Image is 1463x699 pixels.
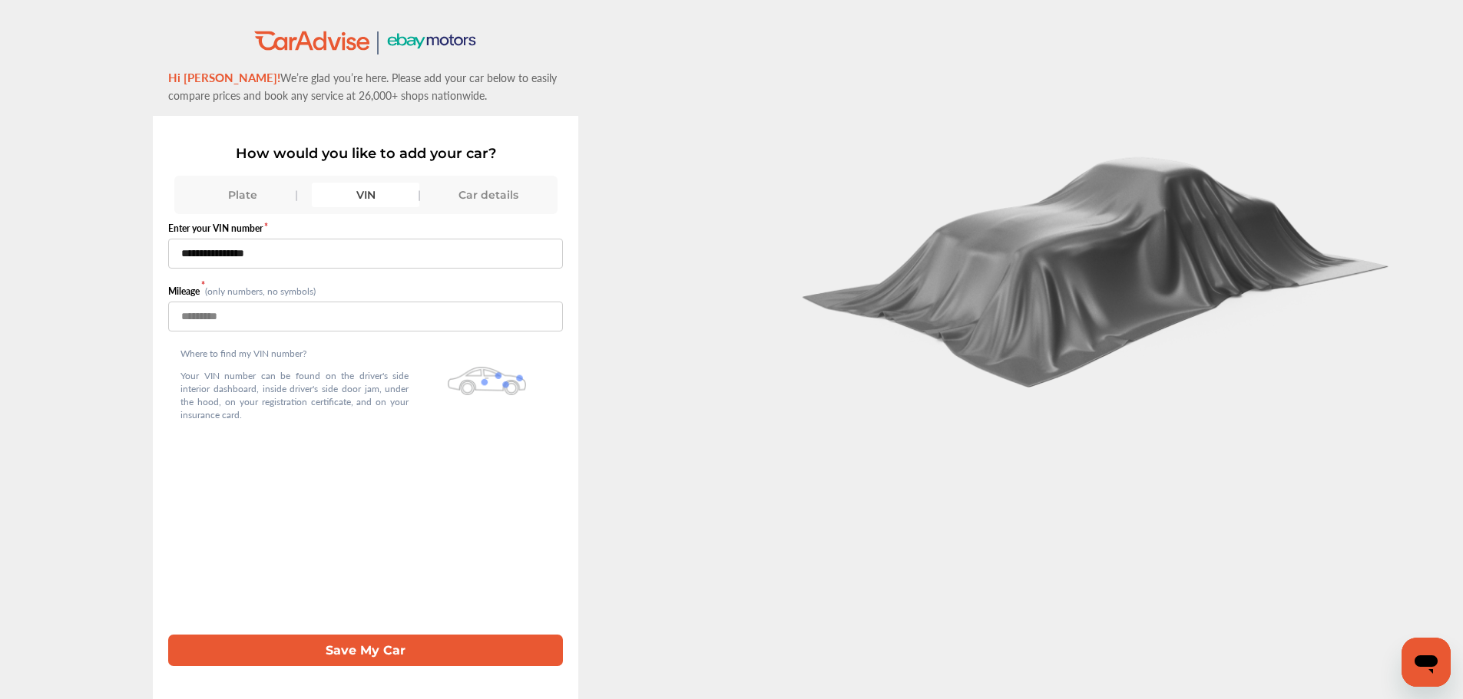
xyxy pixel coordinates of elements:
span: We’re glad you’re here. Please add your car below to easily compare prices and book any service a... [168,70,557,103]
iframe: Button to launch messaging window [1402,638,1451,687]
div: Car details [435,183,542,207]
small: (only numbers, no symbols) [205,285,316,298]
p: Your VIN number can be found on the driver's side interior dashboard, inside driver's side door j... [180,369,409,421]
div: VIN [312,183,419,207]
span: Hi [PERSON_NAME]! [168,69,280,85]
img: olbwX0zPblBWoAAAAASUVORK5CYII= [448,367,526,395]
p: Where to find my VIN number? [180,347,409,360]
img: carCoverBlack.2823a3dccd746e18b3f8.png [790,140,1405,388]
label: Enter your VIN number [168,222,563,235]
button: Save My Car [168,635,563,666]
p: How would you like to add your car? [168,145,563,162]
label: Mileage [168,285,205,298]
div: Plate [189,183,296,207]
